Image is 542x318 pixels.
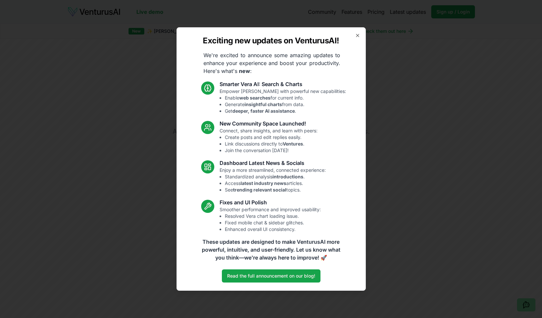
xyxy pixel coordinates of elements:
li: Create posts and edit replies easily. [225,134,318,141]
li: Standardized analysis . [225,173,326,180]
h3: Fixes and UI Polish [220,198,321,206]
li: Link discussions directly to . [225,141,318,147]
strong: deeper, faster AI assistance [232,108,295,114]
li: See topics. [225,187,326,193]
strong: latest industry news [241,180,286,186]
strong: introductions [272,174,303,179]
p: We're excited to announce some amazing updates to enhance your experience and boost your producti... [198,51,345,75]
li: Enhanced overall UI consistency. [225,226,321,233]
h3: New Community Space Launched! [220,120,318,127]
p: Connect, share insights, and learn with peers: [220,127,318,154]
p: These updates are designed to make VenturusAI more powerful, intuitive, and user-friendly. Let us... [198,238,345,261]
a: Read the full announcement on our blog! [222,269,320,283]
li: Enable for current info. [225,95,346,101]
strong: new [239,68,250,74]
li: Fixed mobile chat & sidebar glitches. [225,219,321,226]
h3: Dashboard Latest News & Socials [220,159,326,167]
p: Smoother performance and improved usability: [220,206,321,233]
li: Join the conversation [DATE]! [225,147,318,154]
li: Get . [225,108,346,114]
p: Empower [PERSON_NAME] with powerful new capabilities: [220,88,346,114]
h2: Exciting new updates on VenturusAI! [203,35,339,46]
li: Resolved Vera chart loading issue. [225,213,321,219]
p: Enjoy a more streamlined, connected experience: [220,167,326,193]
li: Generate from data. [225,101,346,108]
strong: Ventures [283,141,303,147]
strong: trending relevant social [233,187,286,193]
strong: insightful charts [245,102,282,107]
strong: web searches [239,95,271,101]
h3: Smarter Vera AI: Search & Charts [220,80,346,88]
li: Access articles. [225,180,326,187]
